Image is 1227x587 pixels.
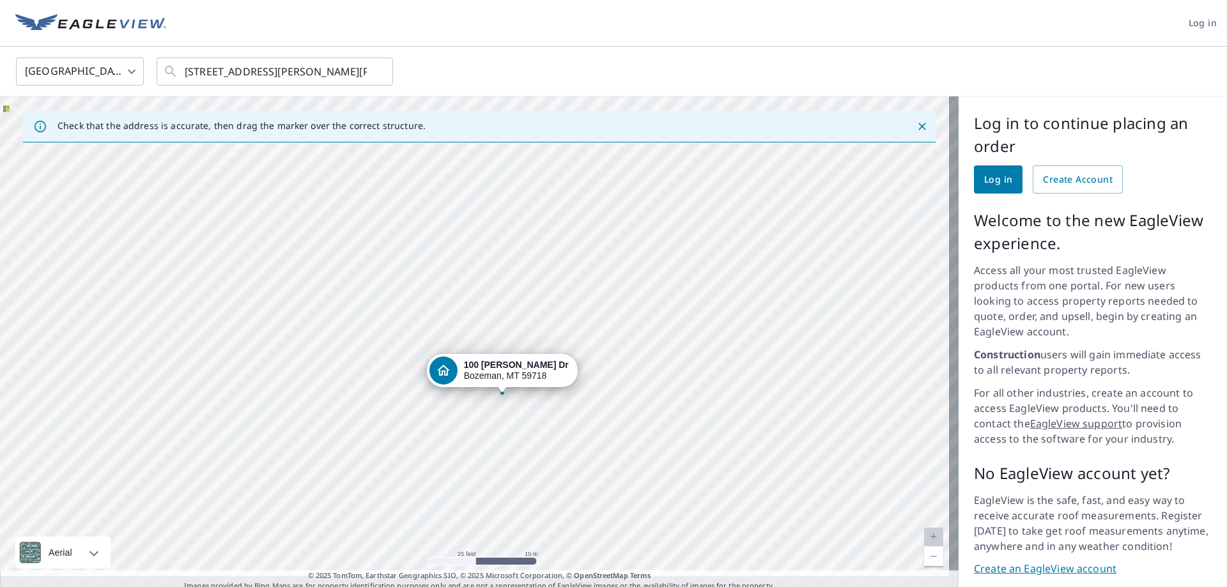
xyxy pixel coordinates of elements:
img: EV Logo [15,14,166,33]
p: Access all your most trusted EagleView products from one portal. For new users looking to access ... [974,263,1212,339]
a: Create Account [1033,165,1123,194]
a: Current Level 20, Zoom In Disabled [924,528,943,547]
p: Check that the address is accurate, then drag the marker over the correct structure. [58,120,426,132]
a: Log in [974,165,1022,194]
p: users will gain immediate access to all relevant property reports. [974,347,1212,377]
p: For all other industries, create an account to access EagleView products. You'll need to contact ... [974,385,1212,446]
input: Search by address or latitude-longitude [185,54,367,89]
a: Current Level 20, Zoom Out [924,547,943,566]
p: EagleView is the safe, fast, and easy way to receive accurate roof measurements. Register [DATE] ... [974,492,1212,554]
p: No EagleView account yet? [974,462,1212,485]
p: Welcome to the new EagleView experience. [974,209,1212,255]
strong: 100 [PERSON_NAME] Dr [464,360,569,370]
p: Log in to continue placing an order [974,112,1212,158]
div: Bozeman, MT 59718 [464,360,569,381]
a: OpenStreetMap [574,570,628,580]
button: Close [914,118,930,135]
strong: Construction [974,347,1040,362]
div: Aerial [15,537,111,568]
div: Dropped pin, building 1, Residential property, 100 Gibson Dr Bozeman, MT 59718 [427,354,578,393]
a: Terms [630,570,651,580]
span: Log in [1189,15,1217,31]
span: © 2025 TomTom, Earthstar Geographics SIO, © 2025 Microsoft Corporation, © [308,570,651,581]
div: Aerial [45,537,76,568]
div: [GEOGRAPHIC_DATA] [16,54,144,89]
a: Create an EagleView account [974,561,1212,576]
a: EagleView support [1030,416,1123,431]
span: Create Account [1043,172,1113,188]
span: Log in [984,172,1012,188]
